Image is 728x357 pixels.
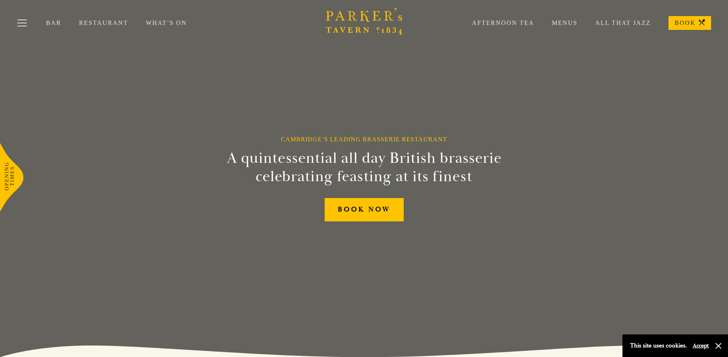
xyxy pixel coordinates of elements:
a: BOOK NOW [325,198,404,221]
button: Accept [693,342,709,349]
h2: A quintessential all day British brasserie celebrating feasting at its finest [189,149,539,186]
button: Close and accept [715,342,722,350]
p: This site uses cookies. [630,340,687,351]
h1: Cambridge’s Leading Brasserie Restaurant [281,136,447,143]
